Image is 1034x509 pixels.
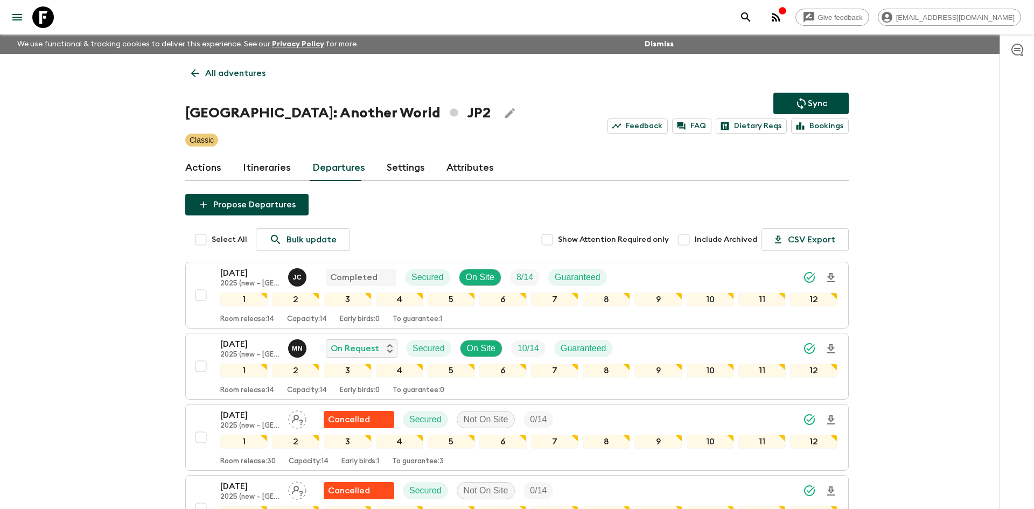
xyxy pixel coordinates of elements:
[607,118,668,134] a: Feedback
[523,411,553,428] div: Trip Fill
[272,364,319,378] div: 2
[289,457,329,466] p: Capacity: 14
[403,411,448,428] div: Secured
[825,343,837,355] svg: Download Onboarding
[695,234,757,245] span: Include Archived
[583,435,630,449] div: 8
[499,102,521,124] button: Edit Adventure Title
[331,342,379,355] p: On Request
[634,364,682,378] div: 9
[803,484,816,497] svg: Synced Successfully
[790,364,837,378] div: 12
[220,457,276,466] p: Room release: 30
[634,435,682,449] div: 9
[531,364,578,378] div: 7
[672,118,711,134] a: FAQ
[220,493,280,501] p: 2025 (new – [GEOGRAPHIC_DATA])
[185,155,221,181] a: Actions
[220,315,274,324] p: Room release: 14
[479,435,527,449] div: 6
[185,262,849,329] button: [DATE]2025 (new – [GEOGRAPHIC_DATA])Juno ChoiCompletedSecuredOn SiteTrip FillGuaranteed1234567891...
[205,67,266,80] p: All adventures
[428,435,475,449] div: 5
[735,6,757,28] button: search adventures
[518,342,539,355] p: 10 / 14
[212,234,247,245] span: Select All
[220,280,280,288] p: 2025 (new – [GEOGRAPHIC_DATA])
[411,271,444,284] p: Secured
[446,155,494,181] a: Attributes
[479,292,527,306] div: 6
[288,414,306,422] span: Assign pack leader
[272,292,319,306] div: 2
[6,6,28,28] button: menu
[312,155,365,181] a: Departures
[890,13,1021,22] span: [EMAIL_ADDRESS][DOMAIN_NAME]
[825,271,837,284] svg: Download Onboarding
[511,340,546,357] div: Trip Fill
[220,292,268,306] div: 1
[413,342,445,355] p: Secured
[328,413,370,426] p: Cancelled
[687,364,734,378] div: 10
[220,422,280,430] p: 2025 (new – [GEOGRAPHIC_DATA])
[220,351,280,359] p: 2025 (new – [GEOGRAPHIC_DATA])
[405,269,450,286] div: Secured
[878,9,1021,26] div: [EMAIL_ADDRESS][DOMAIN_NAME]
[409,413,442,426] p: Secured
[790,435,837,449] div: 12
[340,315,380,324] p: Early birds: 0
[376,435,423,449] div: 4
[292,344,303,353] p: M N
[467,342,495,355] p: On Site
[288,343,309,351] span: Maho Nagareda
[825,414,837,427] svg: Download Onboarding
[392,457,444,466] p: To guarantee: 3
[716,118,787,134] a: Dietary Reqs
[583,364,630,378] div: 8
[459,269,501,286] div: On Site
[738,292,786,306] div: 11
[185,194,309,215] button: Propose Departures
[808,97,827,110] p: Sync
[272,40,324,48] a: Privacy Policy
[687,435,734,449] div: 10
[287,386,327,395] p: Capacity: 14
[555,271,600,284] p: Guaranteed
[791,118,849,134] a: Bookings
[185,404,849,471] button: [DATE]2025 (new – [GEOGRAPHIC_DATA])Assign pack leaderFlash Pack cancellationSecuredNot On SiteTr...
[393,386,444,395] p: To guarantee: 0
[13,34,362,54] p: We use functional & tracking cookies to deliver this experience. See our for more.
[243,155,291,181] a: Itineraries
[287,315,327,324] p: Capacity: 14
[803,342,816,355] svg: Synced Successfully
[376,364,423,378] div: 4
[738,364,786,378] div: 11
[530,484,547,497] p: 0 / 14
[530,413,547,426] p: 0 / 14
[516,271,533,284] p: 8 / 14
[190,135,214,145] p: Classic
[324,411,394,428] div: Flash Pack cancellation
[330,271,378,284] p: Completed
[773,93,849,114] button: Sync adventure departures to the booking engine
[428,364,475,378] div: 5
[634,292,682,306] div: 9
[460,340,502,357] div: On Site
[803,271,816,284] svg: Synced Successfully
[324,482,394,499] div: Flash Pack cancellation
[220,435,268,449] div: 1
[428,292,475,306] div: 5
[466,271,494,284] p: On Site
[561,342,606,355] p: Guaranteed
[256,228,350,251] a: Bulk update
[761,228,849,251] button: CSV Export
[403,482,448,499] div: Secured
[220,364,268,378] div: 1
[510,269,540,286] div: Trip Fill
[583,292,630,306] div: 8
[558,234,669,245] span: Show Attention Required only
[220,338,280,351] p: [DATE]
[220,480,280,493] p: [DATE]
[531,435,578,449] div: 7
